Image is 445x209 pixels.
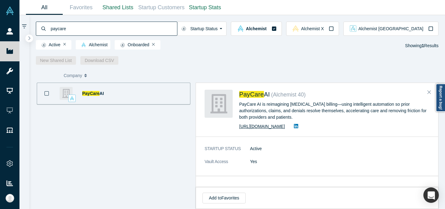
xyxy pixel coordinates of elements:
button: Download CSV [80,56,118,65]
a: Report a bug! [436,84,445,112]
button: alchemist Vault LogoAlchemist [231,22,282,36]
dd: Yes [250,158,430,165]
small: ( Alchemist 40 ) [271,92,306,98]
button: Startup Status [177,22,227,36]
span: AI [264,91,270,98]
span: PayCare [239,91,264,98]
a: Startup Customers [136,0,187,15]
span: Alchemist [GEOGRAPHIC_DATA] [358,27,423,31]
img: alchemist Vault Logo [70,96,74,100]
span: Active [39,43,61,47]
img: Alchemist Vault Logo [6,6,14,15]
button: Bookmark [37,83,56,104]
span: Onboarded [117,43,149,47]
span: PayCare [82,91,100,96]
dt: Vault Access [205,158,250,171]
a: All [26,0,63,15]
img: Ally Hoang's Account [6,194,14,203]
a: PayCareAI [239,91,270,98]
button: Remove Filter [152,42,155,47]
dt: STARTUP STATUS [205,145,250,158]
img: alchemistx Vault Logo [292,25,299,32]
img: PayCare AI 's Logo [60,87,73,100]
img: Startup status [41,43,46,47]
span: Alchemist X [301,27,324,31]
button: Remove Filter [63,42,66,47]
span: Alchemist [78,43,108,47]
button: Close [425,88,434,97]
a: PayCareAI [82,91,104,96]
dd: Active [250,145,430,152]
span: Alchemist [246,27,267,31]
button: Company [64,69,109,82]
img: alchemist Vault Logo [81,43,86,47]
a: Favorites [63,0,100,15]
span: AI [100,91,104,96]
button: New Shared List [36,56,76,65]
a: Startup Stats [187,0,223,15]
strong: 1 [422,43,424,48]
img: alchemist_aj Vault Logo [350,25,356,32]
img: Startup status [120,43,125,47]
span: Showing Results [405,43,439,48]
button: alchemistx Vault LogoAlchemist X [286,22,339,36]
a: Shared Lists [100,0,136,15]
img: alchemist Vault Logo [237,25,244,32]
button: alchemist_aj Vault LogoAlchemist [GEOGRAPHIC_DATA] [343,22,439,36]
a: [URL][DOMAIN_NAME] [239,124,285,129]
input: Search by company name, class, customer, one-liner or category [50,21,177,36]
div: PayCare AI is reimagining [MEDICAL_DATA] billing—using intelligent automation so prior authorizat... [239,101,430,121]
button: Add toFavorites [202,193,246,203]
img: Startup status [181,26,186,31]
img: PayCare AI 's Logo [205,90,233,118]
span: Company [64,69,82,82]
